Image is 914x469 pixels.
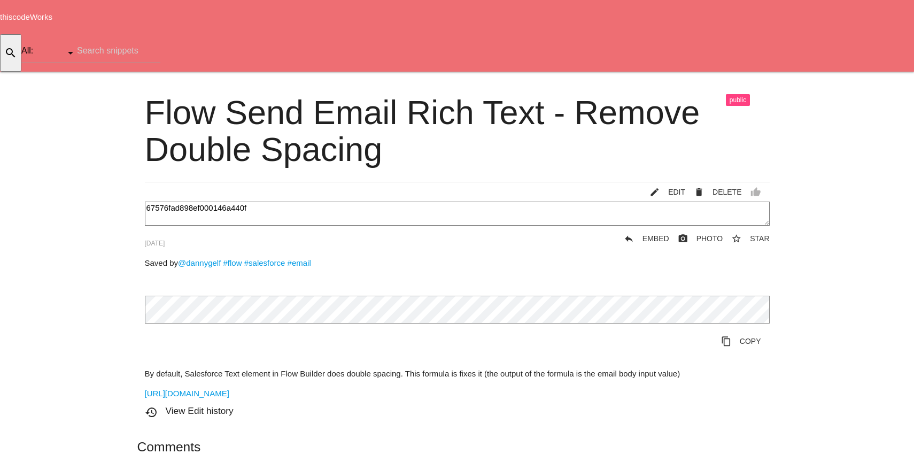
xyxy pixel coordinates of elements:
[685,182,741,202] a: Delete Post
[145,368,770,380] p: By default, Salesforce Text element in Flow Builder does double spacing. This formula is fixes it...
[145,389,229,398] a: [URL][DOMAIN_NAME]
[889,72,898,106] i: arrow_drop_down
[145,406,158,419] i: history
[877,72,889,106] i: person
[712,332,770,351] a: Copy to Clipboard
[4,36,17,70] i: search
[750,234,769,243] span: STAR
[721,332,732,351] i: content_copy
[668,188,685,196] span: EDIT
[137,440,777,454] h5: Comments
[678,229,688,248] i: photo_camera
[649,182,660,202] i: mode_edit
[145,240,165,247] span: [DATE]
[145,257,770,270] p: Saved by
[712,188,741,196] span: DELETE
[641,182,685,202] a: mode_editEDIT
[731,229,742,248] i: star_border
[615,229,669,248] a: replyEMBED
[624,229,634,248] i: reply
[145,406,770,416] h6: View Edit history
[723,229,769,248] button: star_borderSTAR
[669,229,723,248] a: photo_cameraPHOTO
[178,258,221,267] a: @dannygelf
[223,258,242,267] a: #flow
[766,72,779,106] i: home
[145,94,770,168] h1: Flow Send Email Rich Text - Remove Double Spacing
[696,234,723,243] span: PHOTO
[803,72,816,106] i: explore
[145,202,770,226] textarea: 67576fad898ef000146a440f
[694,182,704,202] i: delete
[244,258,285,267] a: #salesforce
[30,12,52,21] span: Works
[288,258,311,267] a: #email
[642,234,669,243] span: EMBED
[840,72,853,106] i: add
[77,39,160,63] input: Search snippets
